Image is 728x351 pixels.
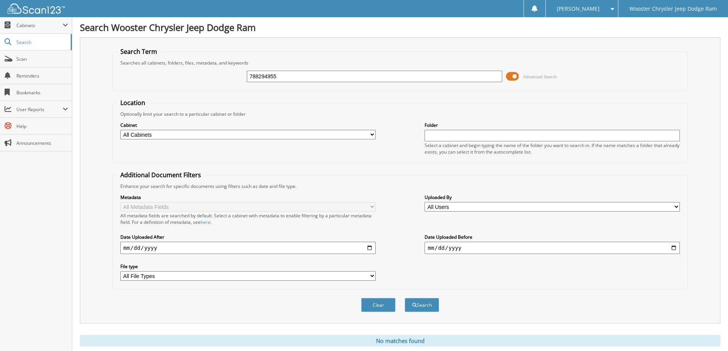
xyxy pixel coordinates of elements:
[16,73,68,79] span: Reminders
[361,298,396,312] button: Clear
[80,335,720,346] div: No matches found
[16,140,68,146] span: Announcements
[120,234,376,240] label: Date Uploaded After
[425,194,680,201] label: Uploaded By
[117,183,684,189] div: Enhance your search for specific documents using filters such as date and file type.
[425,242,680,254] input: end
[557,6,600,11] span: [PERSON_NAME]
[120,242,376,254] input: start
[523,74,557,79] span: Advanced Search
[405,298,439,312] button: Search
[16,39,67,45] span: Search
[120,194,376,201] label: Metadata
[16,123,68,129] span: Help
[425,234,680,240] label: Date Uploaded Before
[120,122,376,128] label: Cabinet
[8,3,65,14] img: scan123-logo-white.svg
[16,22,63,29] span: Cabinets
[16,106,63,113] span: User Reports
[117,60,684,66] div: Searches all cabinets, folders, files, metadata, and keywords
[117,99,149,107] legend: Location
[117,111,684,117] div: Optionally limit your search to a particular cabinet or folder
[80,21,720,34] h1: Search Wooster Chrysler Jeep Dodge Ram
[425,122,680,128] label: Folder
[117,171,205,179] legend: Additional Document Filters
[425,142,680,155] div: Select a cabinet and begin typing the name of the folder you want to search in. If the name match...
[120,212,376,225] div: All metadata fields are searched by default. Select a cabinet with metadata to enable filtering b...
[117,47,161,56] legend: Search Term
[16,56,68,62] span: Scan
[120,263,376,270] label: File type
[629,6,717,11] span: Wooster Chrysler Jeep Dodge Ram
[16,89,68,96] span: Bookmarks
[201,219,211,225] a: here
